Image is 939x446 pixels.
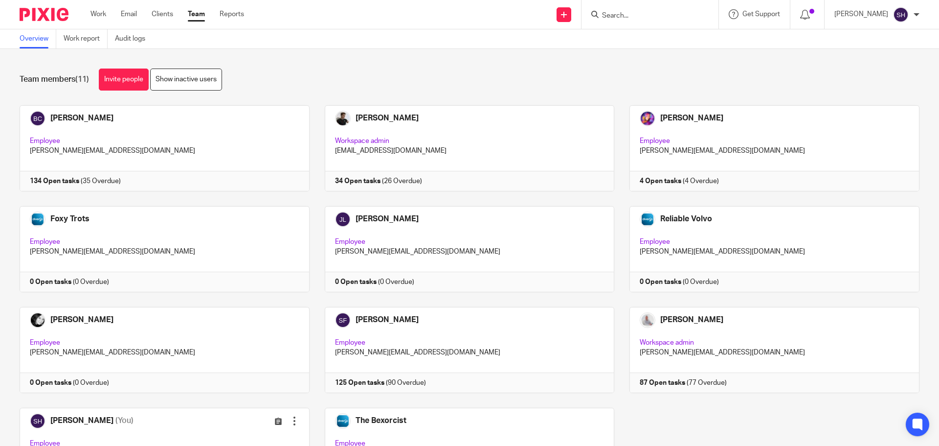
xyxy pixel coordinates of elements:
[115,29,153,48] a: Audit logs
[152,9,173,19] a: Clients
[20,29,56,48] a: Overview
[64,29,108,48] a: Work report
[220,9,244,19] a: Reports
[20,8,68,21] img: Pixie
[20,74,89,85] h1: Team members
[188,9,205,19] a: Team
[893,7,909,23] img: svg%3E
[90,9,106,19] a: Work
[75,75,89,83] span: (11)
[601,12,689,21] input: Search
[834,9,888,19] p: [PERSON_NAME]
[121,9,137,19] a: Email
[150,69,222,91] a: Show inactive users
[99,69,149,91] a: Invite people
[742,11,780,18] span: Get Support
